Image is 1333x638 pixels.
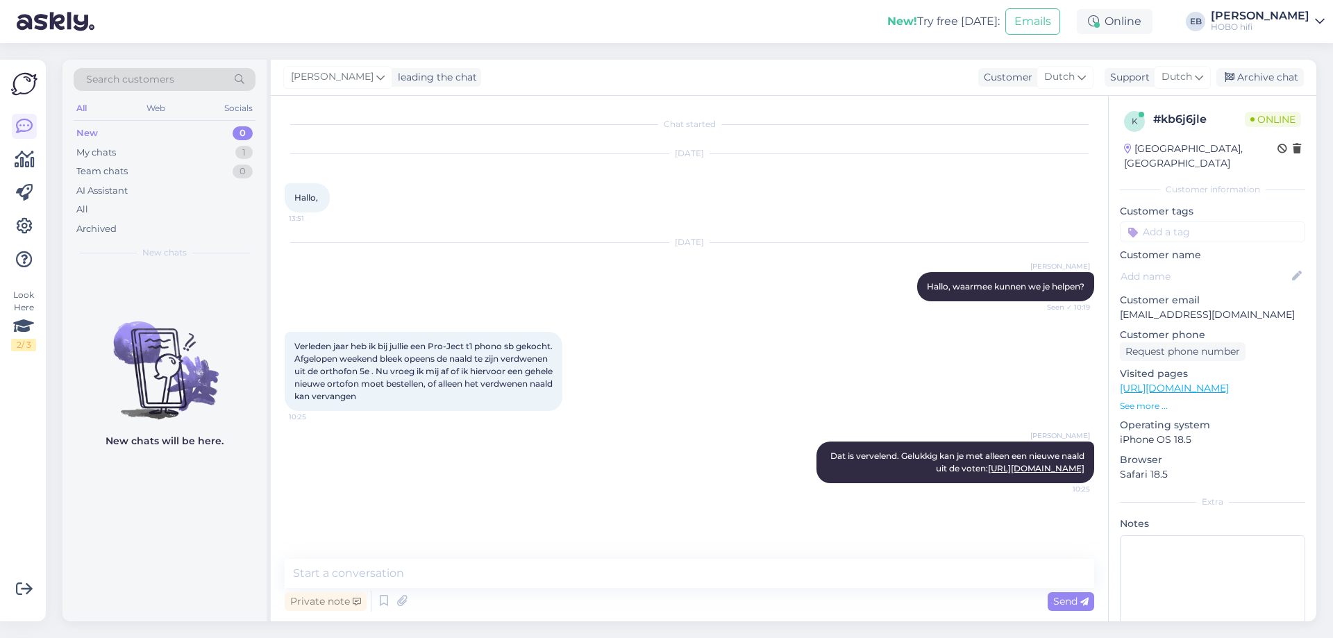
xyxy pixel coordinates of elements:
p: Safari 18.5 [1120,467,1305,482]
span: Dat is vervelend. Gelukkig kan je met alleen een nieuwe naald uit de voten: [830,451,1087,473]
div: Archived [76,222,117,236]
div: HOBO hifi [1211,22,1309,33]
div: Customer information [1120,183,1305,196]
p: New chats will be here. [106,434,224,448]
div: [PERSON_NAME] [1211,10,1309,22]
div: Private note [285,592,367,611]
div: [DATE] [285,147,1094,160]
div: Look Here [11,289,36,351]
button: Emails [1005,8,1060,35]
div: Socials [221,99,255,117]
div: Archive chat [1216,68,1304,87]
span: Dutch [1044,69,1075,85]
img: No chats [62,296,267,421]
p: See more ... [1120,400,1305,412]
span: Online [1245,112,1301,127]
div: AI Assistant [76,184,128,198]
input: Add a tag [1120,221,1305,242]
div: Support [1105,70,1150,85]
p: Visited pages [1120,367,1305,381]
div: [DATE] [285,236,1094,249]
div: [GEOGRAPHIC_DATA], [GEOGRAPHIC_DATA] [1124,142,1277,171]
div: Request phone number [1120,342,1246,361]
div: Web [144,99,168,117]
div: Online [1077,9,1152,34]
p: Customer phone [1120,328,1305,342]
img: Askly Logo [11,71,37,97]
p: Customer name [1120,248,1305,262]
span: [PERSON_NAME] [291,69,374,85]
a: [PERSON_NAME]HOBO hifi [1211,10,1325,33]
div: # kb6j6jle [1153,111,1245,128]
div: Try free [DATE]: [887,13,1000,30]
span: k [1132,116,1138,126]
span: 10:25 [289,412,341,422]
a: [URL][DOMAIN_NAME] [1120,382,1229,394]
span: Verleden jaar heb ik bij jullie een Pro-Ject t1 phono sb gekocht. Afgelopen weekend bleek opeens ... [294,341,555,401]
span: New chats [142,246,187,259]
p: Customer email [1120,293,1305,308]
div: 2 / 3 [11,339,36,351]
div: Extra [1120,496,1305,508]
a: [URL][DOMAIN_NAME] [988,463,1084,473]
div: leading the chat [392,70,477,85]
span: Send [1053,595,1089,607]
span: 13:51 [289,213,341,224]
div: Team chats [76,165,128,178]
div: EB [1186,12,1205,31]
span: [PERSON_NAME] [1030,430,1090,441]
p: Browser [1120,453,1305,467]
p: Operating system [1120,418,1305,433]
b: New! [887,15,917,28]
div: All [76,203,88,217]
span: 10:25 [1038,484,1090,494]
p: Customer tags [1120,204,1305,219]
p: Notes [1120,517,1305,531]
input: Add name [1121,269,1289,284]
div: Customer [978,70,1032,85]
div: My chats [76,146,116,160]
p: iPhone OS 18.5 [1120,433,1305,447]
span: Dutch [1162,69,1192,85]
div: All [74,99,90,117]
span: Seen ✓ 10:19 [1038,302,1090,312]
span: Search customers [86,72,174,87]
span: Hallo, waarmee kunnen we je helpen? [927,281,1084,292]
span: Hallo, [294,192,318,203]
div: 0 [233,126,253,140]
div: Chat started [285,118,1094,131]
div: 1 [235,146,253,160]
p: [EMAIL_ADDRESS][DOMAIN_NAME] [1120,308,1305,322]
div: New [76,126,98,140]
span: [PERSON_NAME] [1030,261,1090,271]
div: 0 [233,165,253,178]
